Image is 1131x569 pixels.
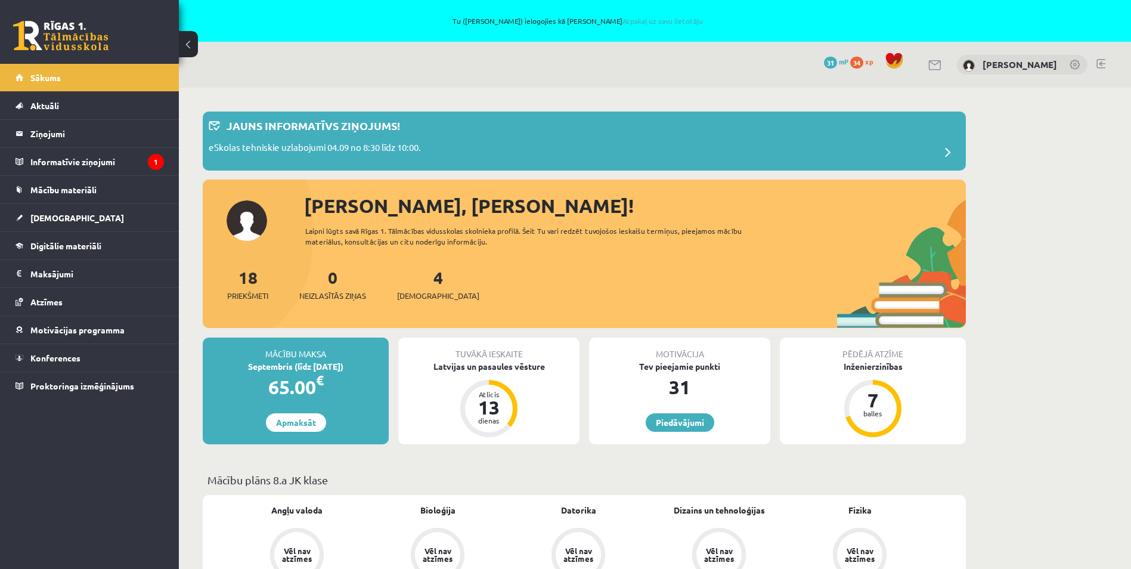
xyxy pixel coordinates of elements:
a: Digitālie materiāli [16,232,164,259]
a: Latvijas un pasaules vēsture Atlicis 13 dienas [398,360,580,439]
a: Aktuāli [16,92,164,119]
span: Konferences [30,352,80,363]
a: 0Neizlasītās ziņas [299,267,366,302]
span: mP [839,57,848,66]
i: 1 [148,154,164,170]
span: Aktuāli [30,100,59,111]
div: Vēl nav atzīmes [702,547,736,562]
a: [DEMOGRAPHIC_DATA] [16,204,164,231]
div: 13 [471,398,507,417]
span: Proktoringa izmēģinājums [30,381,134,391]
legend: Informatīvie ziņojumi [30,148,164,175]
a: Dizains un tehnoloģijas [674,504,765,517]
div: Latvijas un pasaules vēsture [398,360,580,373]
a: 31 mP [824,57,848,66]
div: 7 [855,391,891,410]
a: Ziņojumi [16,120,164,147]
a: Maksājumi [16,260,164,287]
legend: Maksājumi [30,260,164,287]
a: Piedāvājumi [646,413,714,432]
span: [DEMOGRAPHIC_DATA] [397,290,479,302]
div: Vēl nav atzīmes [562,547,595,562]
a: Bioloģija [420,504,456,517]
span: Atzīmes [30,296,63,307]
div: Mācību maksa [203,338,389,360]
a: Konferences [16,344,164,372]
div: Vēl nav atzīmes [421,547,454,562]
a: Sākums [16,64,164,91]
span: Tu ([PERSON_NAME]) ielogojies kā [PERSON_NAME] [137,17,1018,24]
div: 65.00 [203,373,389,401]
div: Laipni lūgts savā Rīgas 1. Tālmācības vidusskolas skolnieka profilā. Šeit Tu vari redzēt tuvojošo... [305,225,763,247]
p: Mācību plāns 8.a JK klase [207,472,961,488]
span: Mācību materiāli [30,184,97,195]
span: Priekšmeti [227,290,268,302]
span: Digitālie materiāli [30,240,101,251]
span: xp [865,57,873,66]
span: 34 [850,57,863,69]
span: Motivācijas programma [30,324,125,335]
span: Sākums [30,72,61,83]
a: Inženierzinības 7 balles [780,360,966,439]
a: Motivācijas programma [16,316,164,344]
a: [PERSON_NAME] [983,58,1057,70]
div: Septembris (līdz [DATE]) [203,360,389,373]
a: Fizika [848,504,872,517]
a: Apmaksāt [266,413,326,432]
div: Vēl nav atzīmes [280,547,314,562]
a: Informatīvie ziņojumi1 [16,148,164,175]
a: Atpakaļ uz savu lietotāju [622,16,703,26]
p: eSkolas tehniskie uzlabojumi 04.09 no 8:30 līdz 10:00. [209,141,421,157]
a: Proktoringa izmēģinājums [16,372,164,400]
div: Atlicis [471,391,507,398]
div: Tuvākā ieskaite [398,338,580,360]
div: dienas [471,417,507,424]
a: Atzīmes [16,288,164,316]
a: 18Priekšmeti [227,267,268,302]
a: 4[DEMOGRAPHIC_DATA] [397,267,479,302]
span: € [316,372,324,389]
div: Tev pieejamie punkti [589,360,770,373]
a: Angļu valoda [271,504,323,517]
a: Rīgas 1. Tālmācības vidusskola [13,21,109,51]
legend: Ziņojumi [30,120,164,147]
a: 34 xp [850,57,879,66]
div: Inženierzinības [780,360,966,373]
a: Datorika [561,504,596,517]
a: Jauns informatīvs ziņojums! eSkolas tehniskie uzlabojumi 04.09 no 8:30 līdz 10:00. [209,117,960,165]
div: Motivācija [589,338,770,360]
div: balles [855,410,891,417]
div: [PERSON_NAME], [PERSON_NAME]! [304,191,966,220]
span: Neizlasītās ziņas [299,290,366,302]
img: Marija Vorobeja [963,60,975,72]
span: [DEMOGRAPHIC_DATA] [30,212,124,223]
p: Jauns informatīvs ziņojums! [227,117,400,134]
div: Pēdējā atzīme [780,338,966,360]
span: 31 [824,57,837,69]
div: 31 [589,373,770,401]
div: Vēl nav atzīmes [843,547,876,562]
a: Mācību materiāli [16,176,164,203]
